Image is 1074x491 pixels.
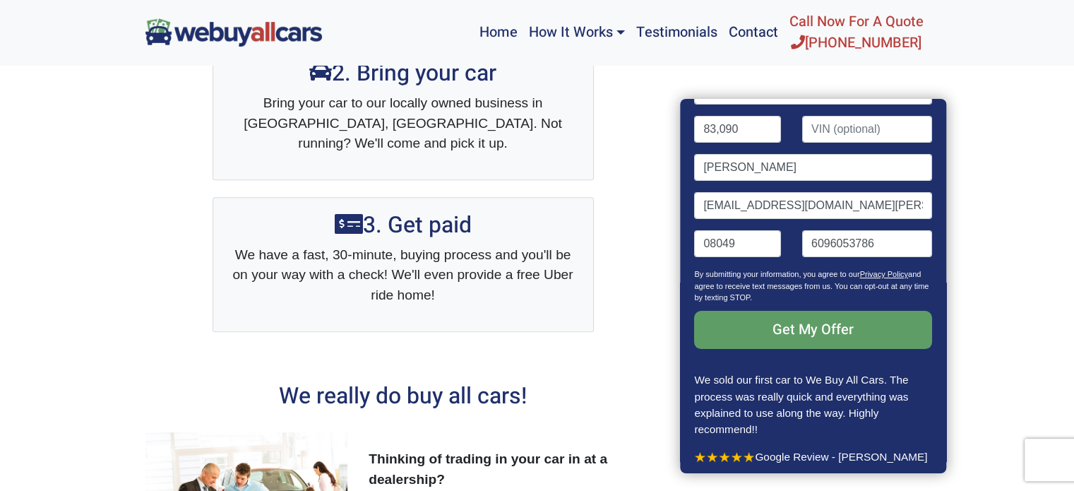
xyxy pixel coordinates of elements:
p: By submitting your information, you agree to our and agree to receive text messages from us. You ... [695,268,932,311]
a: Home [474,6,523,59]
input: VIN (optional) [802,116,932,143]
a: Privacy Policy [860,270,908,278]
h2: 2. Bring your car [227,60,579,87]
h2: 3. Get paid [227,212,579,239]
input: Zip code [695,230,782,257]
input: Get My Offer [695,311,932,349]
p: Google Review - [PERSON_NAME] [695,449,932,465]
p: We sold our first car to We Buy All Cars. The process was really quick and everything was explain... [695,372,932,437]
input: Phone [802,230,932,257]
img: We Buy All Cars in NJ logo [145,18,322,46]
a: Contact [723,6,784,59]
input: Email [695,192,932,219]
input: Mileage [695,116,782,143]
p: Bring your car to our locally owned business in [GEOGRAPHIC_DATA], [GEOGRAPHIC_DATA]. Not running... [227,93,579,154]
a: Testimonials [631,6,723,59]
h2: We really do buy all cars! [145,383,661,410]
a: Call Now For A Quote[PHONE_NUMBER] [784,6,929,59]
a: How It Works [523,6,630,59]
input: Name [695,154,932,181]
strong: Thinking of trading in your car in at a dealership? [369,451,607,487]
p: We have a fast, 30-minute, buying process and you'll be on your way with a check! We'll even prov... [227,245,579,306]
form: Contact form [695,1,932,372]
